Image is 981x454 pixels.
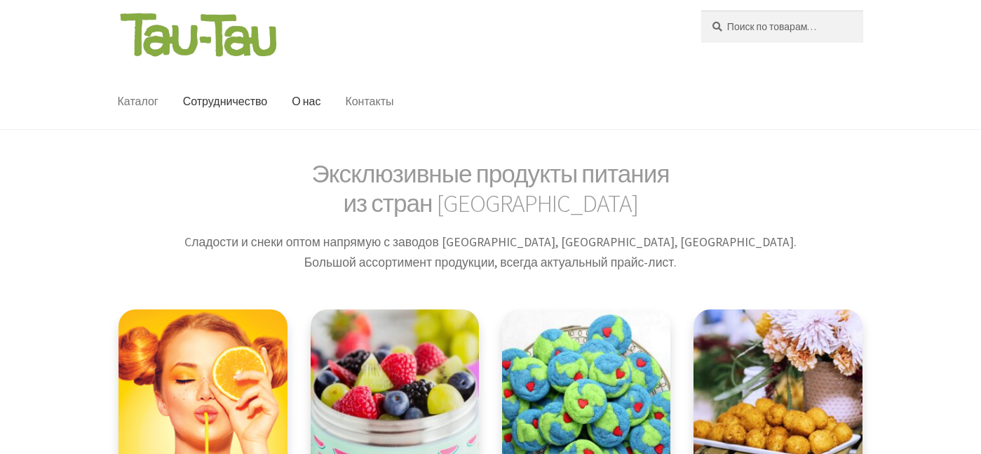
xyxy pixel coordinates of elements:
[118,232,864,272] p: Cладости и снеки оптом напрямую с заводов [GEOGRAPHIC_DATA], [GEOGRAPHIC_DATA], [GEOGRAPHIC_DATA]...
[701,11,863,43] input: Поиск по товарам…
[311,158,669,220] span: Эксклюзивные продукты питания из стран [GEOGRAPHIC_DATA]
[172,74,279,129] a: Сотрудничество
[118,74,669,129] nav: Основное меню
[280,74,332,129] a: О нас
[107,74,170,129] a: Каталог
[118,11,279,59] img: Tau-Tau
[334,74,405,129] a: Контакты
